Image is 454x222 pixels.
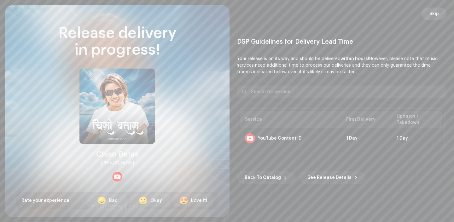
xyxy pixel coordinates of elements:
[258,136,302,141] div: YouTube Content ID
[237,56,446,75] p: Your release is on its way and should be delivered However, please note that music services need ...
[237,171,295,184] button: Back To Catalog
[150,197,162,204] div: Okay
[341,111,392,128] th: First Delivery
[422,8,446,20] button: Skip
[341,128,392,148] td: 1 Day
[237,38,446,46] div: DSP Guidelines for Delivery Lead Time
[429,8,439,20] span: Skip
[79,69,155,144] img: 0d525d6a-efc1-43c9-b72f-c953acec7c20
[16,25,218,58] div: Release delivery in progress!
[392,111,442,128] th: Updates / Takedown
[97,197,107,204] div: 😞
[96,149,139,159] div: Chiso Batas
[138,197,148,204] div: 🙂
[101,159,134,167] div: [PERSON_NAME]
[340,57,369,61] b: within hours!
[300,171,365,184] button: See Release Details
[21,198,69,203] span: Rate your experience
[179,197,189,204] div: 😍
[245,171,281,184] span: Back To Catalog
[109,197,118,204] div: Bad
[392,128,442,148] td: 1 Day
[191,197,207,204] div: Love it!
[237,86,446,98] input: Search for service
[240,111,341,128] th: Service
[307,171,352,184] span: See Release Details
